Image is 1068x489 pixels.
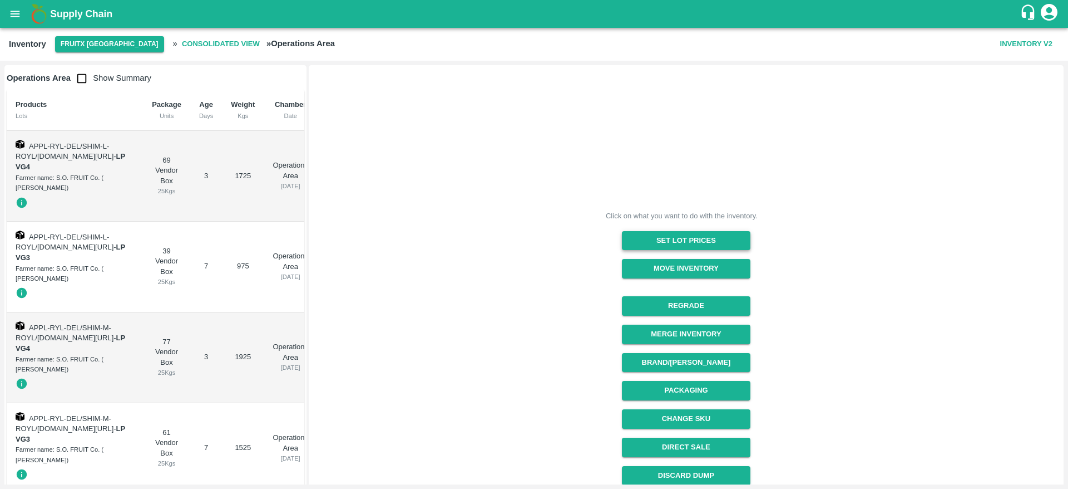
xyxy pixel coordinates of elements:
b: » Operations Area [266,39,335,48]
img: box [16,140,24,149]
button: Inventory V2 [996,35,1057,54]
span: APPL-RYL-DEL/SHIM-L-ROYL/[DOMAIN_NAME][URL] [16,233,113,252]
button: Brand/[PERSON_NAME] [622,353,750,373]
img: box [16,321,24,330]
div: 61 Vendor Box [152,428,181,469]
div: 77 Vendor Box [152,337,181,378]
b: Inventory [9,40,46,48]
button: Discard Dump [622,466,750,486]
td: 7 [190,222,222,312]
strong: LP VG4 [16,152,125,171]
div: 25 Kgs [152,186,181,196]
b: Age [199,100,213,109]
div: Lots [16,111,134,121]
div: [DATE] [273,181,308,191]
h2: » [173,35,335,54]
b: Chamber [275,100,306,109]
div: [DATE] [273,453,308,463]
p: Operations Area [273,342,308,363]
button: Packaging [622,381,750,400]
img: box [16,412,24,421]
div: [DATE] [273,272,308,282]
b: Supply Chain [50,8,112,19]
button: open drawer [2,1,28,27]
span: Consolidated View [177,35,264,54]
span: 975 [237,262,249,270]
b: Weight [231,100,255,109]
button: Move Inventory [622,259,750,278]
button: Merge Inventory [622,325,750,344]
strong: LP VG3 [16,243,125,262]
b: Products [16,100,47,109]
button: Set Lot Prices [622,231,750,251]
img: box [16,231,24,239]
b: Consolidated View [182,38,260,51]
div: Kgs [231,111,255,121]
div: Units [152,111,181,121]
button: Regrade [622,296,750,316]
img: logo [28,3,50,25]
div: Click on what you want to do with the inventory. [606,211,758,222]
span: Show Summary [71,74,151,82]
div: Farmer name: S.O. FRUIT Co. ( [PERSON_NAME]) [16,263,134,284]
p: Operations Area [273,433,308,453]
span: APPL-RYL-DEL/SHIM-L-ROYL/[DOMAIN_NAME][URL] [16,142,113,161]
span: 1925 [235,353,251,361]
span: APPL-RYL-DEL/SHIM-M-ROYL/[DOMAIN_NAME][URL] [16,324,113,343]
td: 3 [190,312,222,403]
div: Farmer name: S.O. FRUIT Co. ( [PERSON_NAME]) [16,354,134,375]
a: Supply Chain [50,6,1020,22]
div: 69 Vendor Box [152,155,181,197]
button: Change SKU [622,409,750,429]
div: 39 Vendor Box [152,246,181,287]
button: Direct Sale [622,438,750,457]
div: 25 Kgs [152,458,181,468]
b: Package [152,100,181,109]
span: - [16,152,125,171]
strong: LP VG4 [16,334,125,353]
div: [DATE] [273,363,308,373]
div: Days [199,111,213,121]
span: 1525 [235,443,251,452]
span: - [16,243,125,262]
div: Date [273,111,308,121]
div: 25 Kgs [152,277,181,287]
strong: LP VG3 [16,424,125,443]
div: 25 Kgs [152,368,181,378]
div: account of current user [1039,2,1059,26]
span: - [16,334,125,353]
span: - [16,424,125,443]
p: Operations Area [273,251,308,272]
td: 3 [190,131,222,222]
b: Operations Area [7,74,71,82]
div: Farmer name: S.O. FRUIT Co. ( [PERSON_NAME]) [16,173,134,193]
p: Operations Area [273,160,308,181]
div: Farmer name: S.O. FRUIT Co. ( [PERSON_NAME]) [16,444,134,465]
button: Select DC [55,36,164,52]
span: APPL-RYL-DEL/SHIM-M-ROYL/[DOMAIN_NAME][URL] [16,414,113,433]
div: customer-support [1020,4,1039,24]
span: 1725 [235,172,251,180]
